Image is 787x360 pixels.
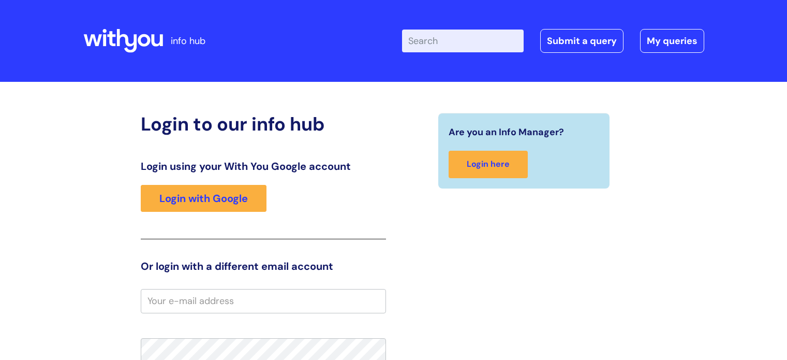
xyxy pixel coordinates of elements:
[402,30,524,52] input: Search
[640,29,704,53] a: My queries
[141,260,386,272] h3: Or login with a different email account
[141,185,266,212] a: Login with Google
[141,160,386,172] h3: Login using your With You Google account
[540,29,623,53] a: Submit a query
[449,151,528,178] a: Login here
[449,124,564,140] span: Are you an Info Manager?
[141,289,386,313] input: Your e-mail address
[141,113,386,135] h2: Login to our info hub
[171,33,205,49] p: info hub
